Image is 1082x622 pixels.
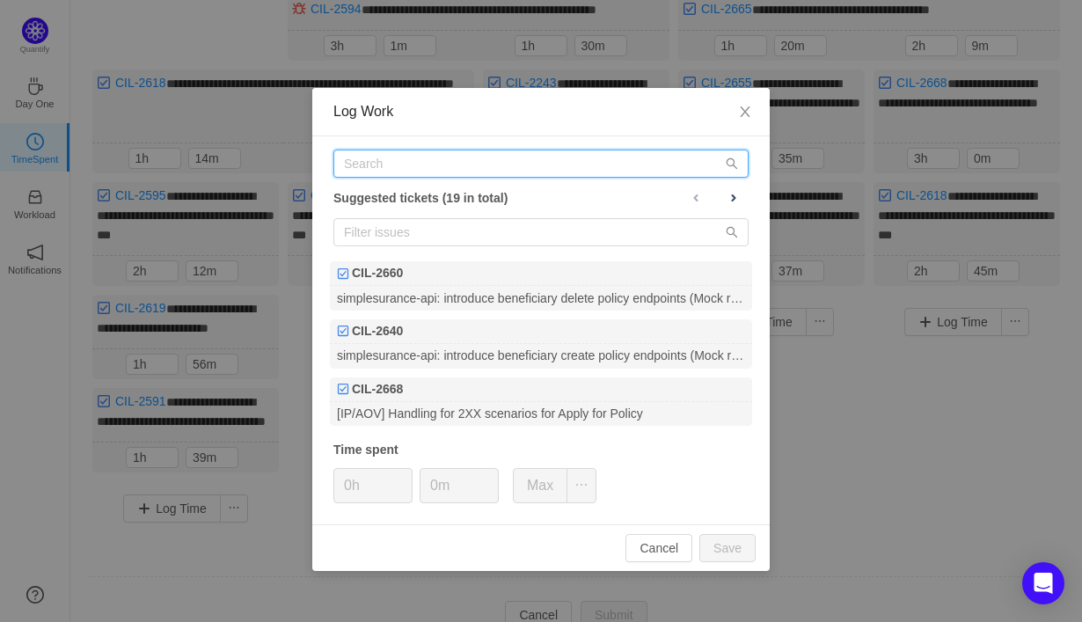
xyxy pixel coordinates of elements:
img: 10318 [337,325,349,337]
img: 10318 [337,383,349,395]
img: 10318 [337,267,349,280]
b: CIL-2660 [352,264,403,282]
button: Close [720,88,770,137]
button: Cancel [625,534,692,562]
button: Max [513,468,567,503]
i: icon: search [726,157,738,170]
i: icon: search [726,226,738,238]
i: icon: close [738,105,752,119]
div: Log Work [333,102,749,121]
div: Time spent [333,441,749,459]
input: Filter issues [333,218,749,246]
div: Open Intercom Messenger [1022,562,1064,604]
button: Save [699,534,756,562]
div: [IP/AOV] Handling for 2XX scenarios for Apply for Policy [330,402,752,426]
div: simplesurance-api: introduce beneficiary create policy endpoints (Mock response) [330,344,752,368]
b: CIL-2668 [352,380,403,399]
input: Search [333,150,749,178]
button: icon: ellipsis [567,468,596,503]
b: CIL-2640 [352,322,403,340]
div: simplesurance-api: introduce beneficiary delete policy endpoints (Mock response) [330,286,752,310]
div: Suggested tickets (19 in total) [333,187,749,209]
